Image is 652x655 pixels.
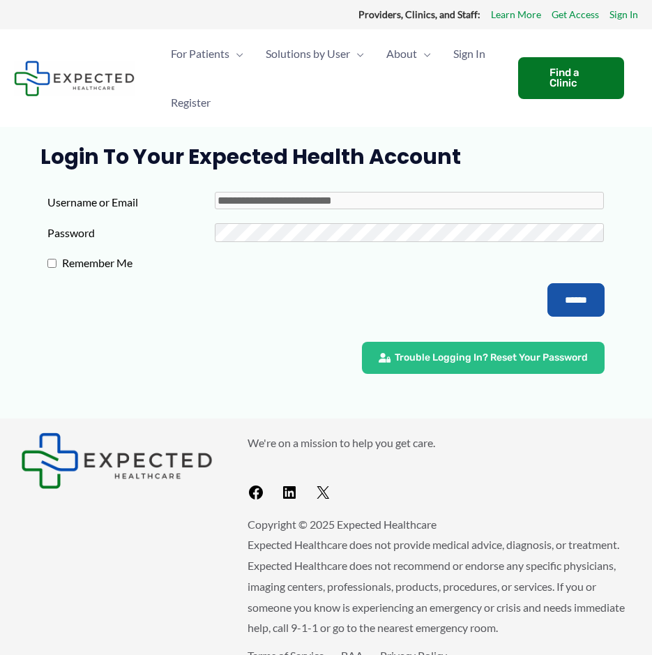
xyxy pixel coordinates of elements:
[453,29,485,78] span: Sign In
[248,432,631,453] p: We're on a mission to help you get care.
[21,432,213,490] aside: Footer Widget 1
[375,29,442,78] a: AboutMenu Toggle
[171,29,229,78] span: For Patients
[171,78,211,127] span: Register
[552,6,599,24] a: Get Access
[350,29,364,78] span: Menu Toggle
[160,29,504,127] nav: Primary Site Navigation
[160,78,222,127] a: Register
[417,29,431,78] span: Menu Toggle
[47,223,214,243] label: Password
[56,253,223,273] label: Remember Me
[47,192,214,213] label: Username or Email
[386,29,417,78] span: About
[362,342,605,374] a: Trouble Logging In? Reset Your Password
[21,432,213,490] img: Expected Healthcare Logo - side, dark font, small
[229,29,243,78] span: Menu Toggle
[255,29,375,78] a: Solutions by UserMenu Toggle
[518,57,624,99] a: Find a Clinic
[14,61,135,96] img: Expected Healthcare Logo - side, dark font, small
[609,6,638,24] a: Sign In
[266,29,350,78] span: Solutions by User
[248,518,437,531] span: Copyright © 2025 Expected Healthcare
[395,353,588,363] span: Trouble Logging In? Reset Your Password
[248,432,631,507] aside: Footer Widget 2
[442,29,496,78] a: Sign In
[40,144,611,170] h1: Login to Your Expected Health Account
[160,29,255,78] a: For PatientsMenu Toggle
[358,8,480,20] strong: Providers, Clinics, and Staff:
[491,6,541,24] a: Learn More
[248,538,625,634] span: Expected Healthcare does not provide medical advice, diagnosis, or treatment. Expected Healthcare...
